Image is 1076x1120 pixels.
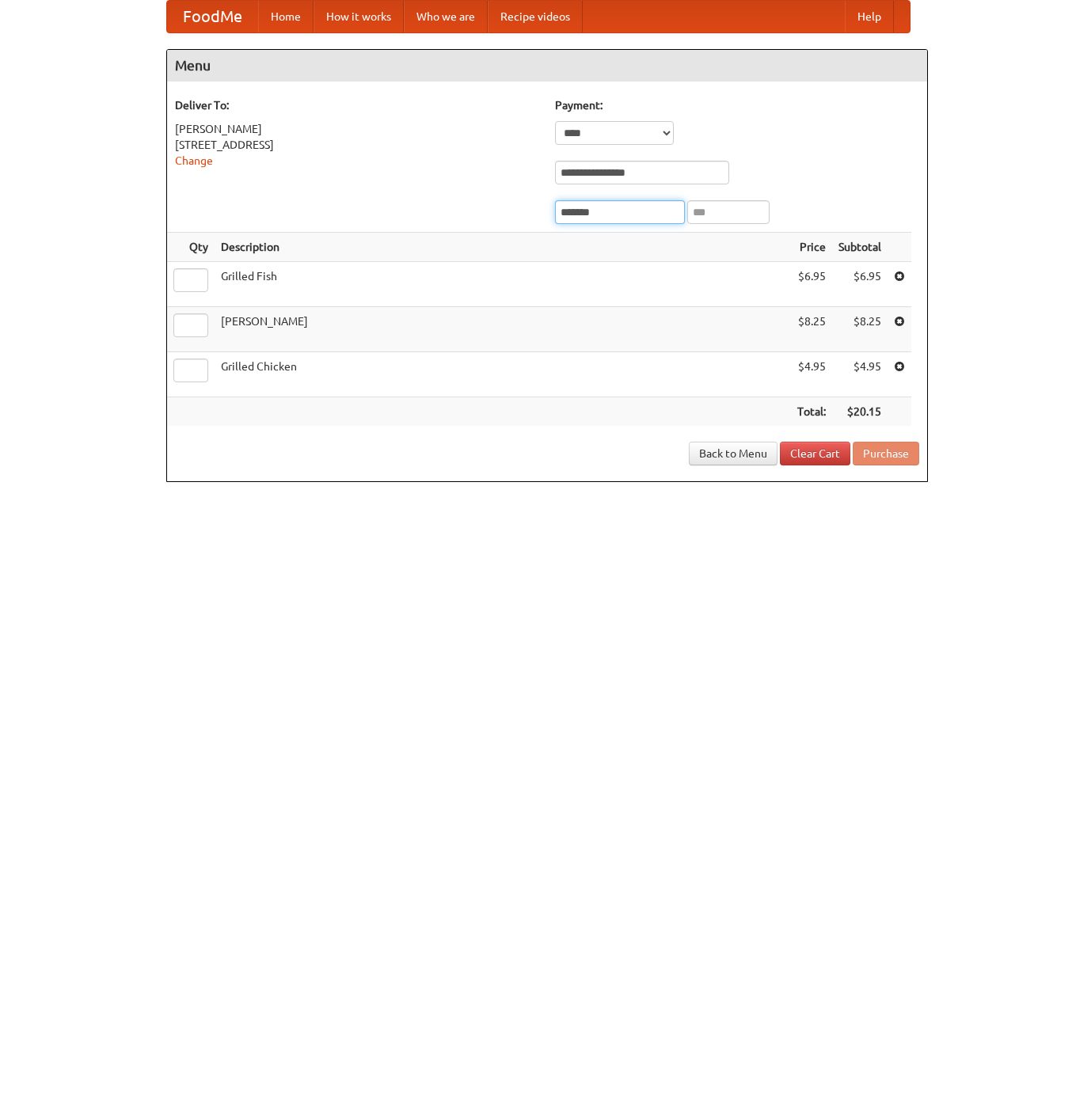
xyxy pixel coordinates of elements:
[175,97,539,113] h5: Deliver To:
[832,397,888,427] th: $20.15
[791,262,832,307] td: $6.95
[689,442,778,465] a: Back to Menu
[258,1,314,32] a: Home
[167,50,927,82] h4: Menu
[555,97,919,113] h5: Payment:
[791,352,832,397] td: $4.95
[215,352,791,397] td: Grilled Chicken
[215,233,791,262] th: Description
[167,233,215,262] th: Qty
[832,233,888,262] th: Subtotal
[215,262,791,307] td: Grilled Fish
[167,1,258,32] a: FoodMe
[791,397,832,427] th: Total:
[791,233,832,262] th: Price
[314,1,404,32] a: How it works
[832,352,888,397] td: $4.95
[175,121,539,137] div: [PERSON_NAME]
[832,262,888,307] td: $6.95
[175,137,539,153] div: [STREET_ADDRESS]
[853,442,919,465] button: Purchase
[175,154,213,167] a: Change
[488,1,583,32] a: Recipe videos
[780,442,850,465] a: Clear Cart
[215,307,791,352] td: [PERSON_NAME]
[404,1,488,32] a: Who we are
[845,1,894,32] a: Help
[791,307,832,352] td: $8.25
[832,307,888,352] td: $8.25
